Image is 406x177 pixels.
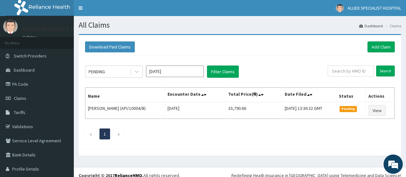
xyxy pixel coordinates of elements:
[14,95,26,101] span: Claims
[282,102,336,119] td: [DATE] 13:36:32 GMT
[22,35,38,40] a: Online
[22,26,96,32] p: ALLIED SPECIALIST HOSPITAL
[104,131,106,137] a: Page 1 is your current page
[79,21,401,29] h1: All Claims
[384,23,401,29] li: Claims
[340,106,357,112] span: Pending
[146,66,204,77] input: Select Month and Year
[89,131,92,137] a: Previous page
[336,88,366,102] th: Status
[328,66,374,76] input: Search by HMO ID
[14,67,35,73] span: Dashboard
[165,102,226,119] td: [DATE]
[165,88,226,102] th: Encounter Date
[226,88,282,102] th: Total Price(₦)
[14,53,47,59] span: Switch Providers
[366,88,395,102] th: Actions
[226,102,282,119] td: 33,790.66
[348,5,401,11] span: ALLIED SPECIALIST HOSPITAL
[85,102,165,119] td: [PERSON_NAME] (API/10004/B)
[359,23,383,29] a: Dashboard
[367,41,395,52] a: Add Claim
[336,4,344,12] img: User Image
[368,105,386,116] a: View
[89,68,105,75] div: PENDING
[85,88,165,102] th: Name
[207,66,239,78] button: Filter Claims
[14,110,25,115] span: Tariffs
[376,66,395,76] input: Search
[117,131,120,137] a: Next page
[282,88,336,102] th: Date Filed
[3,19,18,34] img: User Image
[85,41,135,52] button: Download Paid Claims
